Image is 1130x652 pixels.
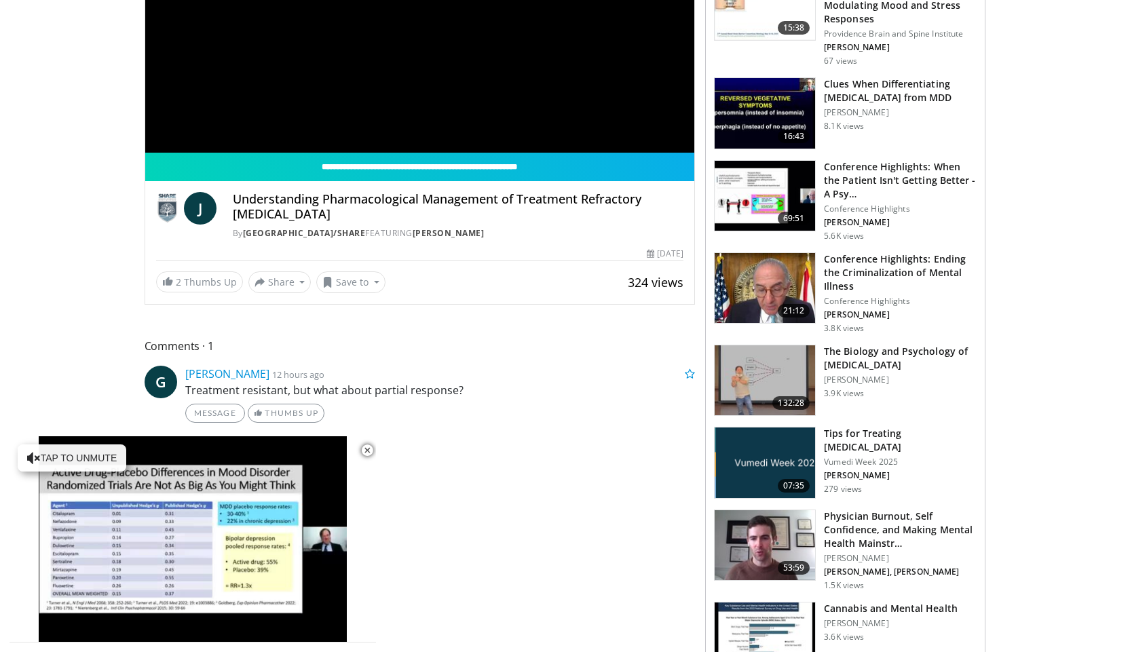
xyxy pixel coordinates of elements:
p: [PERSON_NAME], [PERSON_NAME] [824,567,977,577]
a: 07:35 Tips for Treating [MEDICAL_DATA] Vumedi Week 2025 [PERSON_NAME] 279 views [714,427,977,499]
a: [GEOGRAPHIC_DATA]/SHARE [243,227,366,239]
p: 3.8K views [824,323,864,334]
a: 2 Thumbs Up [156,271,243,292]
span: 16:43 [778,130,810,143]
video-js: Video Player [10,436,376,643]
button: Share [248,271,312,293]
p: [PERSON_NAME] [824,107,977,118]
span: 15:38 [778,21,810,35]
button: Close [354,436,381,465]
span: 07:35 [778,479,810,493]
span: Comments 1 [145,337,696,355]
h3: The Biology and Psychology of [MEDICAL_DATA] [824,345,977,372]
a: 21:12 Conference Highlights: Ending the Criminalization of Mental Illness Conference Highlights [... [714,252,977,334]
p: 8.1K views [824,121,864,132]
span: 324 views [628,274,683,290]
p: 67 views [824,56,857,66]
p: [PERSON_NAME] [824,470,977,481]
p: Conference Highlights [824,296,977,307]
span: 2 [176,275,181,288]
p: 3.6K views [824,632,864,643]
h3: Tips for Treating [MEDICAL_DATA] [824,427,977,454]
a: 132:28 The Biology and Psychology of [MEDICAL_DATA] [PERSON_NAME] 3.9K views [714,345,977,417]
a: [PERSON_NAME] [185,366,269,381]
p: 5.6K views [824,231,864,242]
p: 1.5K views [824,580,864,591]
a: Thumbs Up [248,404,324,423]
img: 4362ec9e-0993-4580-bfd4-8e18d57e1d49.150x105_q85_crop-smart_upscale.jpg [715,161,815,231]
p: Vumedi Week 2025 [824,457,977,467]
img: 1419e6f0-d69a-482b-b3ae-1573189bf46e.150x105_q85_crop-smart_upscale.jpg [715,253,815,324]
small: 12 hours ago [272,368,324,381]
a: G [145,366,177,398]
img: a6520382-d332-4ed3-9891-ee688fa49237.150x105_q85_crop-smart_upscale.jpg [715,78,815,149]
p: [PERSON_NAME] [824,42,977,53]
img: f9e3f9ac-65e5-4687-ad3f-59c0a5c287bd.png.150x105_q85_crop-smart_upscale.png [715,427,815,498]
button: Tap to unmute [18,444,126,472]
p: 3.9K views [824,388,864,399]
a: J [184,192,216,225]
h4: Understanding Pharmacological Management of Treatment Refractory [MEDICAL_DATA] [233,192,684,221]
a: 69:51 Conference Highlights: When the Patient Isn't Getting Better - A Psy… Conference Highlights... [714,160,977,242]
p: Providence Brain and Spine Institute [824,28,977,39]
p: [PERSON_NAME] [824,217,977,228]
a: Message [185,404,245,423]
p: 279 views [824,484,862,495]
a: 16:43 Clues When Differentiating [MEDICAL_DATA] from MDD [PERSON_NAME] 8.1K views [714,77,977,149]
span: 53:59 [778,561,810,575]
img: f8311eb0-496c-457e-baaa-2f3856724dd4.150x105_q85_crop-smart_upscale.jpg [715,345,815,416]
p: [PERSON_NAME] [824,553,977,564]
h3: Conference Highlights: When the Patient Isn't Getting Better - A Psy… [824,160,977,201]
div: By FEATURING [233,227,684,239]
h3: Physician Burnout, Self Confidence, and Making Mental Health Mainstr… [824,510,977,550]
h3: Clues When Differentiating [MEDICAL_DATA] from MDD [824,77,977,104]
h3: Cannabis and Mental Health [824,602,958,615]
span: 69:51 [778,212,810,225]
p: [PERSON_NAME] [824,375,977,385]
p: [PERSON_NAME] [824,618,958,629]
p: [PERSON_NAME] [824,309,977,320]
button: Save to [316,271,385,293]
p: Treatment resistant, but what about partial response? [185,382,696,398]
span: 21:12 [778,304,810,318]
a: 53:59 Physician Burnout, Self Confidence, and Making Mental Health Mainstr… [PERSON_NAME] [PERSON... [714,510,977,591]
img: f21cf13f-4cab-47f8-a835-096779295739.150x105_q85_crop-smart_upscale.jpg [715,510,815,581]
h3: Conference Highlights: Ending the Criminalization of Mental Illness [824,252,977,293]
a: [PERSON_NAME] [413,227,485,239]
span: 132:28 [772,396,810,410]
p: Conference Highlights [824,204,977,214]
div: [DATE] [647,248,683,260]
img: Silver Hill Hospital/SHARE [156,192,178,225]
